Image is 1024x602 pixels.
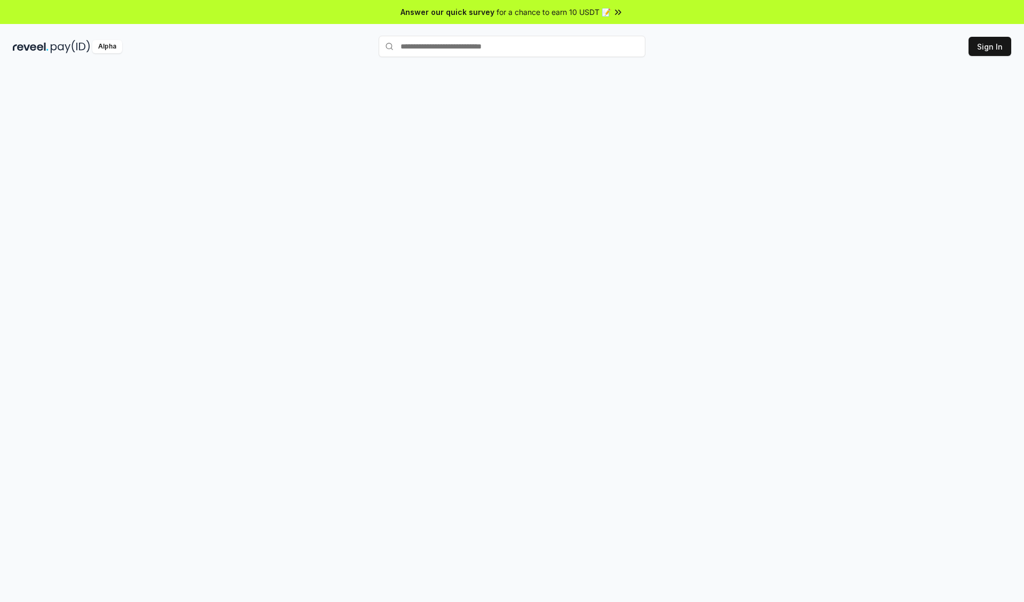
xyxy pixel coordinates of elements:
img: pay_id [51,40,90,53]
span: Answer our quick survey [401,6,494,18]
div: Alpha [92,40,122,53]
span: for a chance to earn 10 USDT 📝 [497,6,611,18]
img: reveel_dark [13,40,49,53]
button: Sign In [969,37,1011,56]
